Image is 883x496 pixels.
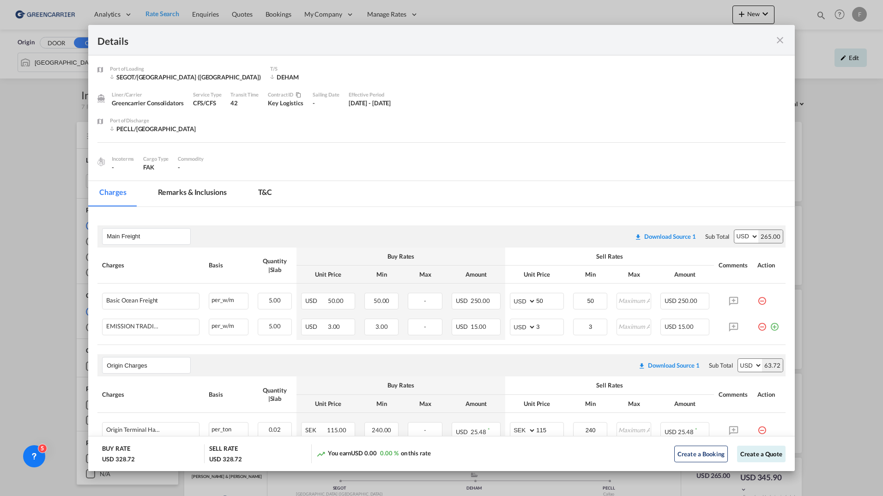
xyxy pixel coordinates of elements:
[737,446,786,462] button: Create a Quote
[102,390,200,399] div: Charges
[678,297,697,304] span: 250.00
[313,99,339,107] div: -
[209,455,242,463] div: USD 328.72
[617,319,651,333] input: Maximum Amount
[471,297,490,304] span: 250.00
[110,73,261,81] div: SEGOT/Gothenburg (Goteborg)
[757,422,767,431] md-icon: icon-minus-circle-outline red-400-fg pt-7
[424,426,426,434] span: -
[536,293,563,307] input: 50
[569,395,612,413] th: Min
[269,322,281,330] span: 5.00
[102,444,130,455] div: BUY RATE
[268,99,303,107] div: Key Logistics
[112,163,134,171] div: -
[644,233,696,240] div: Download Source 1
[112,91,183,99] div: Liner/Carrier
[360,395,404,413] th: Min
[112,99,183,107] div: Greencarrier Consolidators
[574,293,607,307] input: Minimum Amount
[102,455,135,463] div: USD 328.72
[403,395,447,413] th: Max
[648,362,700,369] div: Download Source 1
[247,181,284,206] md-tab-item: T&C
[96,157,106,167] img: cargo.png
[536,319,563,333] input: 3
[424,323,426,330] span: -
[380,449,398,457] span: 0.00 %
[193,99,216,107] span: CFS/CFS
[714,376,753,412] th: Comments
[269,296,281,304] span: 5.00
[230,99,259,107] div: 42
[147,181,238,206] md-tab-item: Remarks & Inclusions
[536,423,563,436] input: 115
[107,230,190,243] input: Leg Name
[635,233,642,241] md-icon: icon-download
[447,395,505,413] th: Amount
[305,297,327,304] span: USD
[674,446,728,462] button: Create a Booking
[110,116,196,125] div: Port of Discharge
[270,65,344,73] div: T/S
[510,381,709,389] div: Sell Rates
[447,266,505,284] th: Amount
[630,228,701,245] button: Download original source rate sheet
[456,428,469,436] span: USD
[770,319,779,328] md-icon: icon-plus-circle-outline green-400-fg
[612,266,656,284] th: Max
[106,297,158,304] div: Basic Ocean Freight
[293,92,300,98] md-icon: icon-content-copy
[424,297,426,304] span: -
[753,248,785,284] th: Action
[374,297,390,304] span: 50.00
[612,395,656,413] th: Max
[505,395,569,413] th: Unit Price
[107,358,190,372] input: Leg Name
[209,261,248,269] div: Basis
[209,319,248,331] div: per_w/m
[638,362,700,369] div: Download original source rate sheet
[372,426,391,434] span: 240.00
[638,362,646,369] md-icon: icon-download
[678,323,694,330] span: 15.00
[193,91,222,99] div: Service Type
[757,293,767,302] md-icon: icon-minus-circle-outline red-400-fg pt-7
[757,319,767,328] md-icon: icon-minus-circle-outline red-400-fg pt-7
[305,426,326,434] span: SEK
[296,395,360,413] th: Unit Price
[328,297,344,304] span: 50.00
[617,423,651,436] input: Maximum Amount
[143,163,169,171] div: FAK
[774,35,786,46] md-icon: icon-close fg-AAA8AD m-0 cursor
[758,230,782,243] div: 265.00
[209,390,248,399] div: Basis
[296,266,360,284] th: Unit Price
[705,232,729,241] div: Sub Total
[574,423,607,436] input: Minimum Amount
[112,155,134,163] div: Incoterms
[301,381,501,389] div: Buy Rates
[665,297,677,304] span: USD
[110,65,261,73] div: Port of Loading
[714,248,753,284] th: Comments
[471,428,487,436] span: 25.48
[88,181,137,206] md-tab-item: Charges
[301,252,501,260] div: Buy Rates
[349,99,391,107] div: 1 Sep 2025 - 30 Sep 2025
[574,319,607,333] input: Minimum Amount
[209,423,248,434] div: per_ton
[510,252,709,260] div: Sell Rates
[143,155,169,163] div: Cargo Type
[258,257,292,273] div: Quantity | Slab
[209,444,238,455] div: SELL RATE
[471,323,487,330] span: 15.00
[665,428,677,436] span: USD
[630,233,701,240] div: Download original source rate sheet
[634,357,704,374] button: Download original source rate sheet
[349,91,391,99] div: Effective Period
[403,266,447,284] th: Max
[695,427,697,433] sup: Minimum amount
[102,261,200,269] div: Charges
[268,91,313,116] div: Key Logistics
